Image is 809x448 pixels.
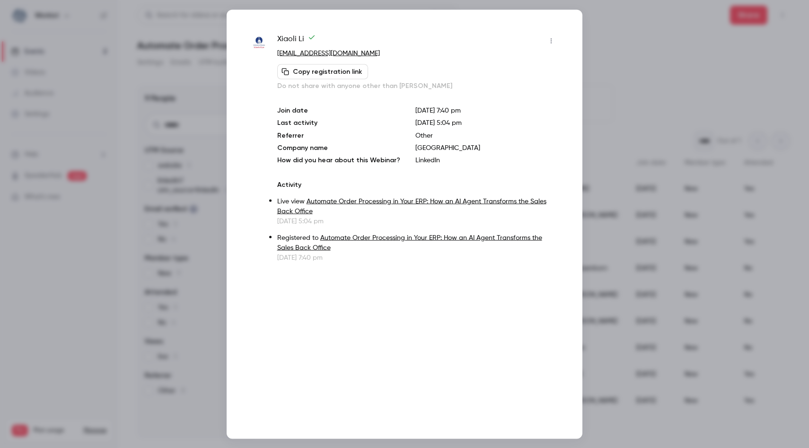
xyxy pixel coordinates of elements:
[415,119,462,126] span: [DATE] 5:04 pm
[277,155,400,165] p: How did you hear about this Webinar?
[415,155,559,165] p: LinkedIn
[277,233,559,253] p: Registered to
[277,143,400,152] p: Company name
[277,33,316,48] span: Xiaoli Li
[277,196,559,216] p: Live view
[277,198,546,214] a: Automate Order Processing in Your ERP: How an AI Agent Transforms the Sales Back Office
[277,81,559,90] p: Do not share with anyone other than [PERSON_NAME]
[277,253,559,262] p: [DATE] 7:40 pm
[277,216,559,226] p: [DATE] 5:04 pm
[277,118,400,128] p: Last activity
[277,131,400,140] p: Referrer
[415,131,559,140] p: Other
[277,180,559,189] p: Activity
[277,234,542,251] a: Automate Order Processing in Your ERP: How an AI Agent Transforms the Sales Back Office
[415,143,559,152] p: [GEOGRAPHIC_DATA]
[277,64,368,79] button: Copy registration link
[415,105,559,115] p: [DATE] 7:40 pm
[250,34,268,52] img: udayton.edu
[277,105,400,115] p: Join date
[277,50,380,56] a: [EMAIL_ADDRESS][DOMAIN_NAME]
